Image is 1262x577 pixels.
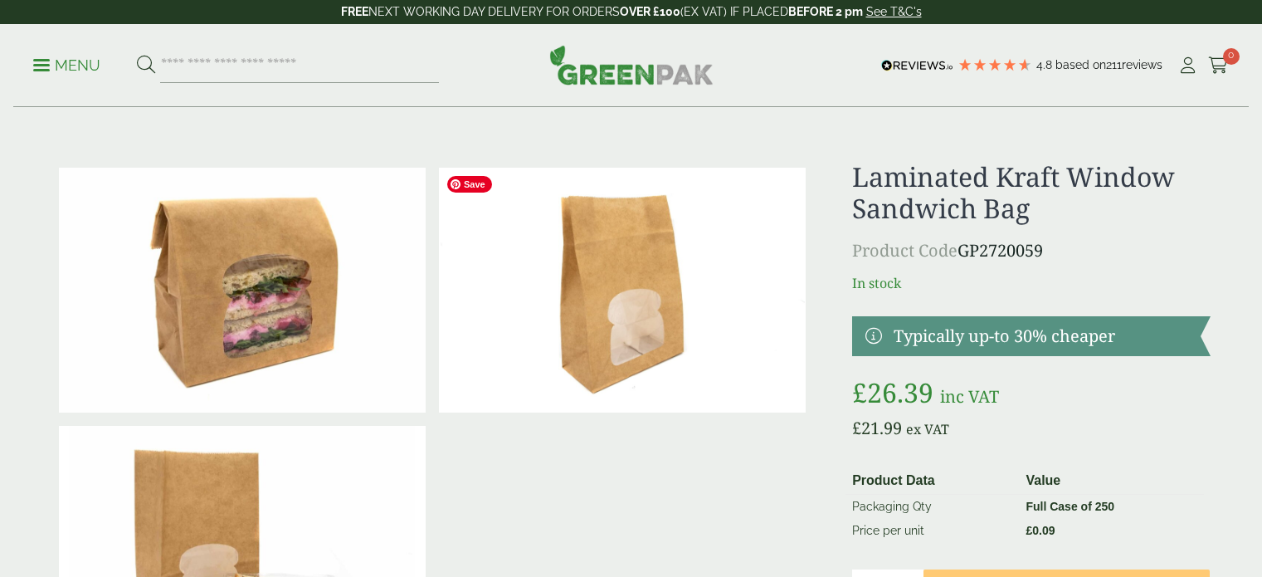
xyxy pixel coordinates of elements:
[1026,524,1032,537] span: £
[439,168,806,413] img: IMG_5985 (Large)
[940,385,999,408] span: inc VAT
[1122,58,1162,71] span: reviews
[881,60,953,71] img: REVIEWS.io
[549,45,714,85] img: GreenPak Supplies
[1208,57,1229,74] i: Cart
[957,57,1032,72] div: 4.79 Stars
[845,519,1019,543] td: Price per unit
[1026,524,1055,537] bdi: 0.09
[447,176,492,193] span: Save
[845,467,1019,495] th: Product Data
[852,161,1210,225] h1: Laminated Kraft Window Sandwich Bag
[1026,500,1114,513] strong: Full Case of 250
[341,5,368,18] strong: FREE
[845,494,1019,519] td: Packaging Qty
[59,168,426,413] img: Laminated Kraft Sandwich Bag
[1106,58,1122,71] span: 211
[1223,48,1240,65] span: 0
[852,417,902,439] bdi: 21.99
[906,420,949,438] span: ex VAT
[852,239,957,262] span: Product Code
[852,238,1210,263] p: GP2720059
[1036,58,1055,71] span: 4.8
[33,56,100,72] a: Menu
[788,5,863,18] strong: BEFORE 2 pm
[852,273,1210,293] p: In stock
[1177,57,1198,74] i: My Account
[1055,58,1106,71] span: Based on
[1019,467,1203,495] th: Value
[866,5,922,18] a: See T&C's
[620,5,680,18] strong: OVER £100
[852,374,933,410] bdi: 26.39
[1208,53,1229,78] a: 0
[33,56,100,76] p: Menu
[852,374,867,410] span: £
[852,417,861,439] span: £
